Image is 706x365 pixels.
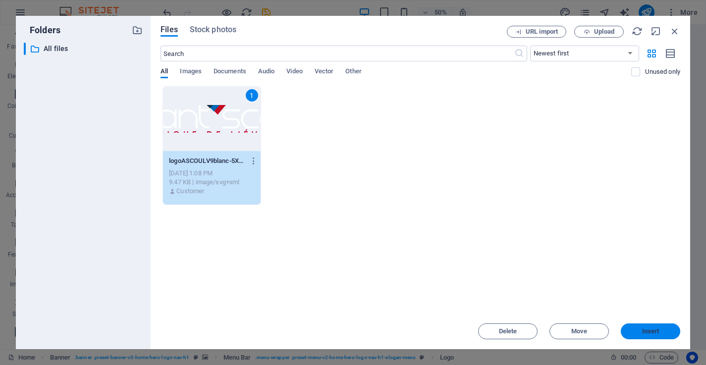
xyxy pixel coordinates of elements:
[246,89,258,102] div: 1
[478,323,538,339] button: Delete
[549,323,609,339] button: Move
[180,65,202,79] span: Images
[24,43,26,55] div: ​
[176,187,204,196] p: Customer
[161,65,168,79] span: All
[632,26,643,37] i: Reload
[651,26,661,37] i: Minimize
[315,65,334,79] span: Vector
[258,65,274,79] span: Audio
[214,65,246,79] span: Documents
[621,323,680,339] button: Insert
[571,328,587,334] span: Move
[286,65,302,79] span: Video
[24,24,60,37] p: Folders
[507,26,566,38] button: URL import
[645,67,680,76] p: Displays only files that are not in use on the website. Files added during this session can still...
[169,169,255,178] div: [DATE] 1:08 PM
[169,178,255,187] div: 9.47 KB | image/svg+xml
[44,43,124,54] p: All files
[594,29,614,35] span: Upload
[161,46,514,61] input: Search
[642,328,659,334] span: Insert
[526,29,558,35] span: URL import
[499,328,517,334] span: Delete
[190,24,236,36] span: Stock photos
[574,26,624,38] button: Upload
[161,24,178,36] span: Files
[132,25,143,36] i: Create new folder
[669,26,680,37] i: Close
[345,65,361,79] span: Other
[169,156,245,165] p: logoASCOULV9blanc-5XDrKkn_t9L2860tkzfBGw.svg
